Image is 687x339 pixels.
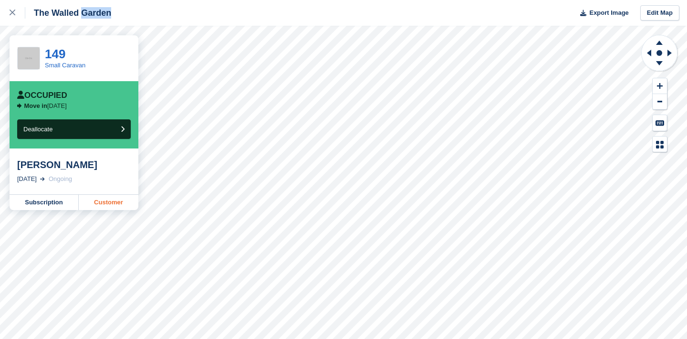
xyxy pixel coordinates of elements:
[24,102,67,110] p: [DATE]
[17,103,22,108] img: arrow-right-icn-b7405d978ebc5dd23a37342a16e90eae327d2fa7eb118925c1a0851fb5534208.svg
[653,137,667,152] button: Map Legend
[45,47,65,61] a: 149
[17,91,67,100] div: Occupied
[49,174,72,184] div: Ongoing
[23,126,52,133] span: Deallocate
[10,195,79,210] a: Subscription
[25,7,111,19] div: The Walled Garden
[653,78,667,94] button: Zoom In
[589,8,628,18] span: Export Image
[574,5,629,21] button: Export Image
[45,62,85,69] a: Small Caravan
[653,94,667,110] button: Zoom Out
[653,115,667,131] button: Keyboard Shortcuts
[79,195,138,210] a: Customer
[17,159,131,170] div: [PERSON_NAME]
[40,177,45,181] img: arrow-right-light-icn-cde0832a797a2874e46488d9cf13f60e5c3a73dbe684e267c42b8395dfbc2abf.svg
[17,119,131,139] button: Deallocate
[640,5,679,21] a: Edit Map
[17,174,37,184] div: [DATE]
[18,47,40,69] img: 256x256-placeholder-a091544baa16b46aadf0b611073c37e8ed6a367829ab441c3b0103e7cf8a5b1b.png
[24,102,47,109] span: Move in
